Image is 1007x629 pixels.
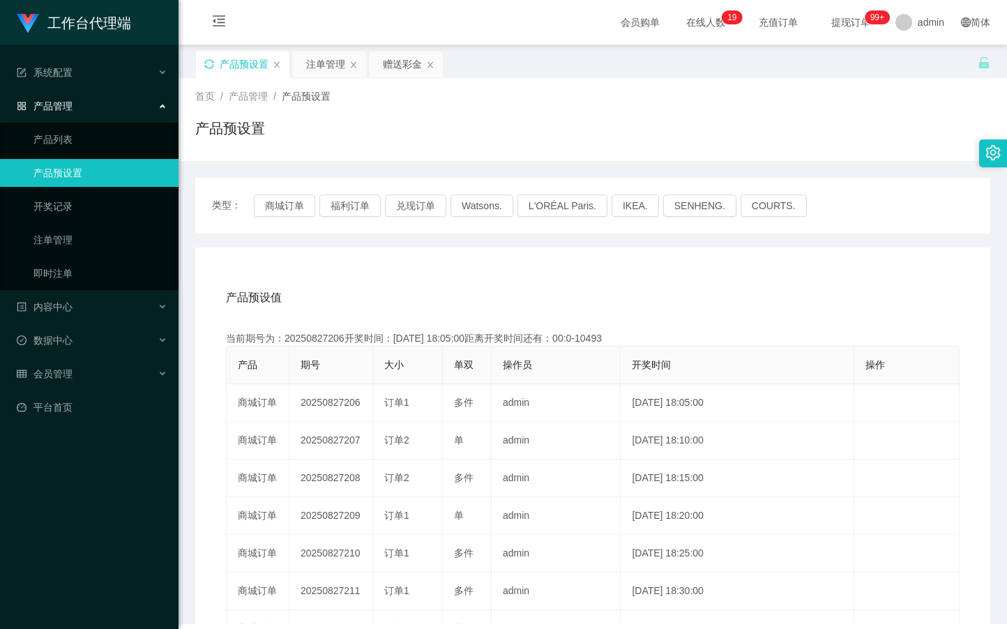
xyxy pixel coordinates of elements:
i: 图标: check-circle-o [17,335,26,345]
a: 即时注单 [33,259,167,287]
span: 订单1 [384,547,409,559]
td: admin [492,422,621,460]
td: 商城订单 [227,384,289,422]
span: 期号 [301,359,320,370]
td: 商城订单 [227,460,289,497]
span: 操作 [865,359,885,370]
td: [DATE] 18:30:00 [621,573,854,610]
a: 产品列表 [33,126,167,153]
div: 2021 [190,593,996,607]
a: 工作台代理端 [17,17,131,28]
span: 产品预设置 [282,91,331,102]
i: 图标: appstore-o [17,101,26,111]
span: 多件 [454,585,474,596]
span: 首页 [195,91,215,102]
h1: 工作台代理端 [47,1,131,45]
td: 商城订单 [227,497,289,535]
span: / [273,91,276,102]
span: 多件 [454,472,474,483]
h1: 产品预设置 [195,118,265,139]
button: 商城订单 [254,195,315,217]
span: 多件 [454,397,474,408]
td: admin [492,573,621,610]
span: 订单2 [384,472,409,483]
i: 图标: profile [17,302,26,312]
div: 当前期号为：20250827206开奖时间：[DATE] 18:05:00距离开奖时间还有：00:0-10493 [226,331,960,346]
span: 系统配置 [17,67,73,78]
button: 福利订单 [319,195,381,217]
button: COURTS. [741,195,807,217]
span: 会员管理 [17,368,73,379]
div: 注单管理 [306,51,345,77]
span: 数据中心 [17,335,73,346]
span: 单双 [454,359,474,370]
td: 商城订单 [227,422,289,460]
i: 图标: close [426,61,434,69]
a: 注单管理 [33,226,167,254]
span: 产品管理 [229,91,268,102]
td: admin [492,535,621,573]
span: 单 [454,434,464,446]
button: SENHENG. [663,195,736,217]
td: admin [492,384,621,422]
span: 在线人数 [679,17,732,27]
span: 订单1 [384,510,409,521]
button: Watsons. [450,195,513,217]
td: 商城订单 [227,535,289,573]
span: 开奖时间 [632,359,671,370]
span: 大小 [384,359,404,370]
i: 图标: close [349,61,358,69]
a: 开奖记录 [33,192,167,220]
td: 商城订单 [227,573,289,610]
i: 图标: sync [204,59,214,69]
span: 订单1 [384,397,409,408]
i: 图标: unlock [978,56,990,69]
td: admin [492,460,621,497]
span: 操作员 [503,359,532,370]
a: 图标: dashboard平台首页 [17,393,167,421]
td: [DATE] 18:05:00 [621,384,854,422]
i: 图标: setting [985,145,1001,160]
span: 充值订单 [752,17,805,27]
span: 内容中心 [17,301,73,312]
td: [DATE] 18:15:00 [621,460,854,497]
span: 订单1 [384,585,409,596]
span: 订单2 [384,434,409,446]
div: 产品预设置 [220,51,268,77]
i: 图标: global [961,17,971,27]
span: 多件 [454,547,474,559]
p: 1 [727,10,732,24]
td: 20250827211 [289,573,373,610]
td: 20250827210 [289,535,373,573]
td: 20250827206 [289,384,373,422]
td: 20250827208 [289,460,373,497]
sup: 19 [722,10,742,24]
td: 20250827207 [289,422,373,460]
span: 类型： [212,195,254,217]
div: 赠送彩金 [383,51,422,77]
i: 图标: menu-fold [195,1,243,45]
span: 产品 [238,359,257,370]
td: admin [492,497,621,535]
span: / [220,91,223,102]
td: [DATE] 18:10:00 [621,422,854,460]
span: 单 [454,510,464,521]
i: 图标: close [273,61,281,69]
a: 产品预设置 [33,159,167,187]
i: 图标: form [17,68,26,77]
button: 兑现订单 [385,195,446,217]
p: 9 [732,10,737,24]
img: logo.9652507e.png [17,14,39,33]
button: IKEA. [612,195,659,217]
i: 图标: table [17,369,26,379]
span: 提现订单 [824,17,877,27]
span: 产品管理 [17,100,73,112]
sup: 985 [865,10,890,24]
button: L'ORÉAL Paris. [517,195,607,217]
td: 20250827209 [289,497,373,535]
span: 产品预设值 [226,289,282,306]
td: [DATE] 18:20:00 [621,497,854,535]
td: [DATE] 18:25:00 [621,535,854,573]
